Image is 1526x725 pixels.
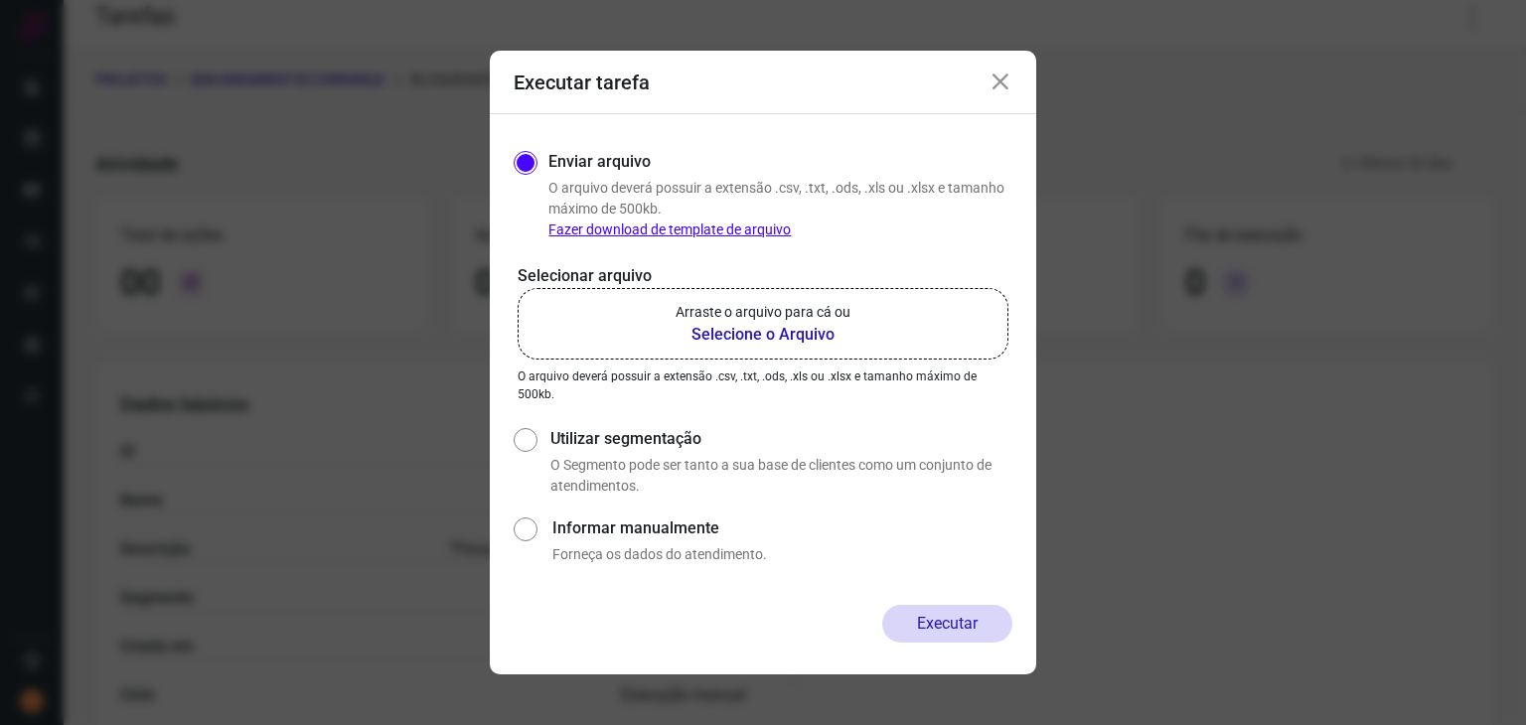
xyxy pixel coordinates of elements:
label: Informar manualmente [552,516,1012,540]
p: Selecionar arquivo [518,264,1008,288]
p: Forneça os dados do atendimento. [552,544,1012,565]
p: O arquivo deverá possuir a extensão .csv, .txt, .ods, .xls ou .xlsx e tamanho máximo de 500kb. [548,178,1012,240]
button: Executar [882,605,1012,643]
p: O Segmento pode ser tanto a sua base de clientes como um conjunto de atendimentos. [550,455,1012,497]
a: Fazer download de template de arquivo [548,221,791,237]
b: Selecione o Arquivo [676,323,850,347]
label: Enviar arquivo [548,150,651,174]
p: O arquivo deverá possuir a extensão .csv, .txt, .ods, .xls ou .xlsx e tamanho máximo de 500kb. [518,367,1008,403]
label: Utilizar segmentação [550,427,1012,451]
h3: Executar tarefa [514,71,650,94]
p: Arraste o arquivo para cá ou [676,302,850,323]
